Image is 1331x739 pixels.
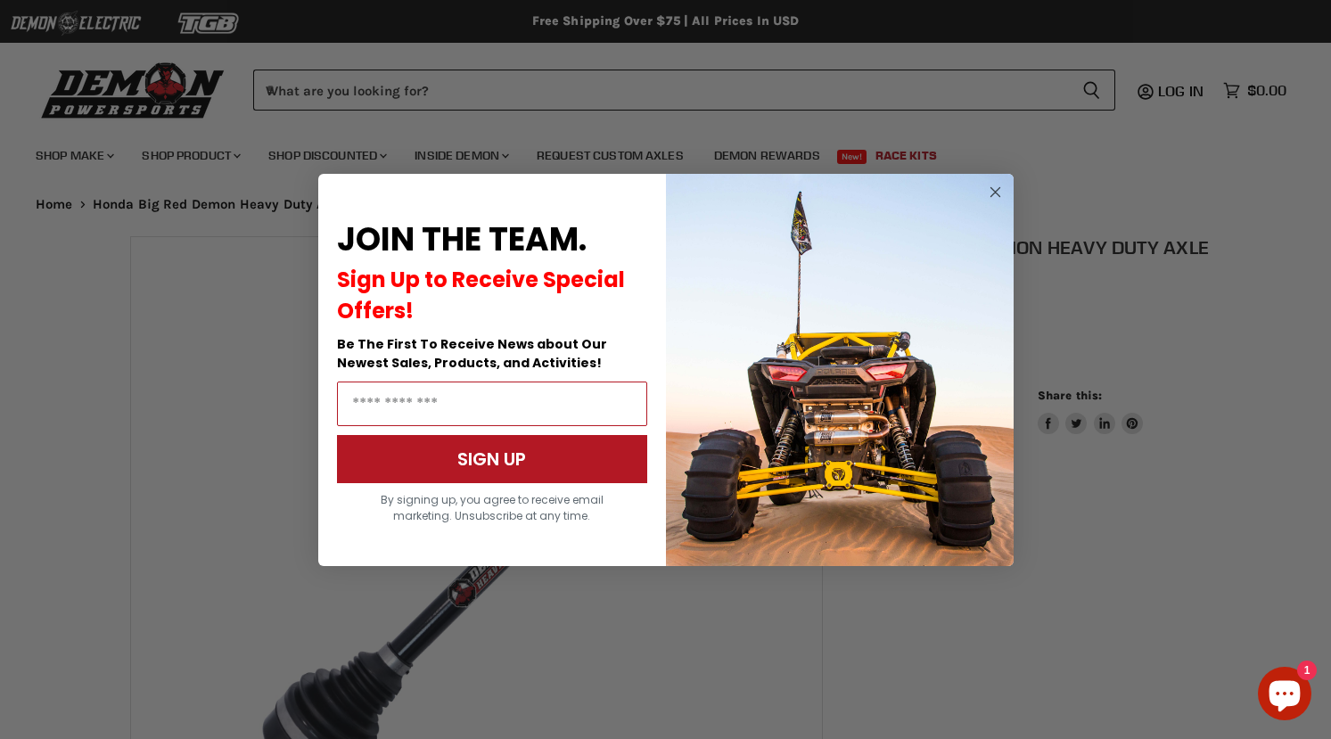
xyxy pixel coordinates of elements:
[337,382,647,426] input: Email Address
[337,217,587,262] span: JOIN THE TEAM.
[1253,667,1317,725] inbox-online-store-chat: Shopify online store chat
[337,335,607,372] span: Be The First To Receive News about Our Newest Sales, Products, and Activities!
[337,265,625,325] span: Sign Up to Receive Special Offers!
[984,181,1006,203] button: Close dialog
[337,435,647,483] button: SIGN UP
[666,174,1014,566] img: a9095488-b6e7-41ba-879d-588abfab540b.jpeg
[381,492,604,523] span: By signing up, you agree to receive email marketing. Unsubscribe at any time.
